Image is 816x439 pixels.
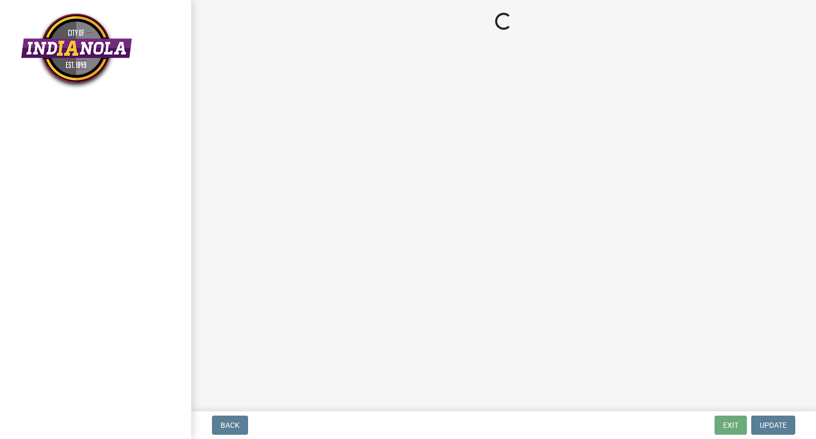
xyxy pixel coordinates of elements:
[715,416,747,435] button: Exit
[220,421,240,429] span: Back
[751,416,795,435] button: Update
[212,416,248,435] button: Back
[760,421,787,429] span: Update
[21,11,132,89] img: City of Indianola, Iowa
